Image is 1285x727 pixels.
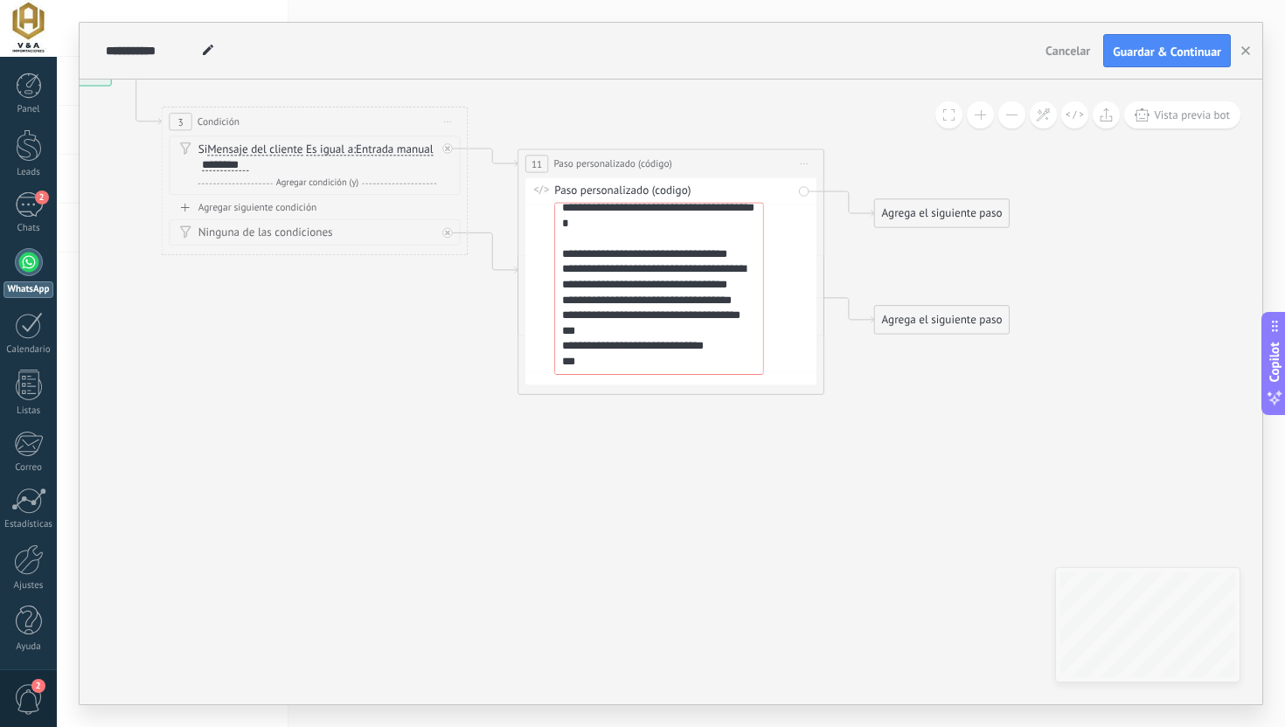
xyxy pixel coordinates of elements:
span: Vista previa bot [1154,107,1230,122]
span: 11 [531,157,542,170]
div: Leads [3,167,54,178]
span: Condición [198,114,240,129]
span: Paso personalizado (código) [553,156,671,171]
div: Agrega el siguiente paso [875,308,1010,333]
div: Chats [3,223,54,234]
button: Cancelar [1038,38,1097,64]
div: Panel [3,104,54,115]
span: 2 [35,190,49,204]
span: Entrada manual [356,143,434,156]
span: Guardar & Continuar [1113,45,1221,58]
div: Ayuda [3,641,54,653]
div: Si : [198,142,437,173]
div: Paso personalizado (codigo) [554,183,793,199]
button: Vista previa bot [1124,101,1240,128]
span: Copilot [1266,343,1283,383]
div: Agrega el siguiente paso [875,201,1010,226]
button: Guardar & Continuar [1103,34,1231,67]
span: Es igual a [306,143,353,156]
div: Ajustes [3,580,54,592]
span: Cancelar [1045,43,1090,59]
div: Correo [3,462,54,474]
span: Mensaje del cliente [207,143,302,156]
div: WhatsApp [3,281,53,298]
div: Listas [3,405,54,417]
div: Agregar siguiente condición [169,201,460,214]
span: Agregar condición (y) [272,177,362,189]
div: Estadísticas [3,519,54,530]
span: 2 [31,679,45,693]
span: 3 [177,115,183,128]
div: Ninguna de las condiciones [198,225,437,241]
div: Calendario [3,344,54,356]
